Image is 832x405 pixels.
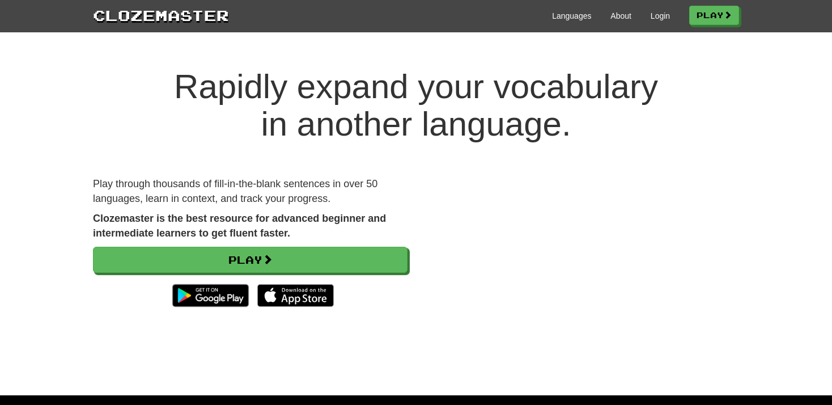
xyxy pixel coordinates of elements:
[93,5,229,26] a: Clozemaster
[93,247,407,273] a: Play
[651,10,670,22] a: Login
[93,177,407,206] p: Play through thousands of fill-in-the-blank sentences in over 50 languages, learn in context, and...
[257,284,334,307] img: Download_on_the_App_Store_Badge_US-UK_135x40-25178aeef6eb6b83b96f5f2d004eda3bffbb37122de64afbaef7...
[552,10,591,22] a: Languages
[689,6,739,25] a: Play
[93,213,386,239] strong: Clozemaster is the best resource for advanced beginner and intermediate learners to get fluent fa...
[610,10,631,22] a: About
[167,279,254,313] img: Get it on Google Play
